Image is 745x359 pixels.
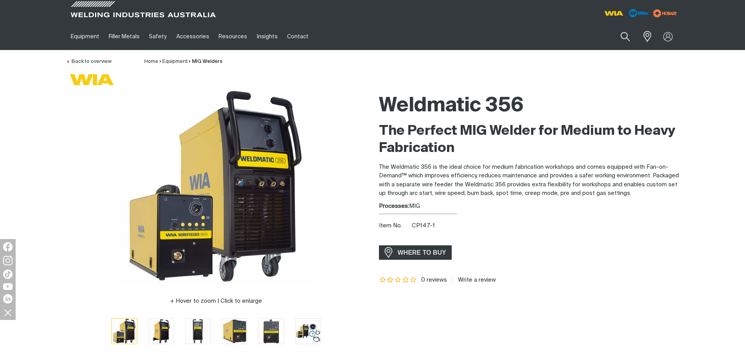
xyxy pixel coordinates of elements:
nav: Breadcrumb [144,58,223,66]
button: Hover to zoom | Click to enlarge [165,296,267,306]
a: Resources [214,23,252,50]
a: Equipment [162,59,188,64]
a: Accessories [172,23,214,50]
img: hide socials [1,306,14,319]
img: Weldmatic 356 [259,319,284,344]
span: CP147-1 [412,223,435,229]
button: Search products [612,27,639,46]
img: Instagram [3,256,13,265]
img: YouTube [3,283,13,290]
img: Weldmatic 356 [118,89,314,285]
img: Weldmatic 356 [222,319,247,344]
a: Safety [144,23,171,50]
span: Rating: {0} [379,277,417,283]
button: Go to slide 3 [185,318,211,344]
a: WHERE TO BUY [379,245,452,260]
span: 0 reviews [421,277,447,283]
a: Write a review [452,277,496,284]
img: miller [651,7,679,19]
button: Go to slide 1 [111,318,137,344]
button: Go to slide 4 [222,318,248,344]
button: Go to slide 2 [148,318,174,344]
div: MIG [379,202,679,211]
a: MIG Welders [192,59,223,64]
img: Weldmatic 356 [296,319,321,344]
a: Filler Metals [104,23,144,50]
strong: Processes: [379,203,409,209]
a: Contact [282,23,313,50]
img: Weldmatic 356 [112,319,137,344]
a: Back to overview of MIG Welders [66,59,111,64]
p: The Weldmatic 356 is the ideal choice for medium fabrication workshops and comes equipped with Fa... [379,163,679,198]
button: Go to slide 6 [295,318,321,344]
img: Weldmatic 356 [149,319,174,344]
input: Product name or item number... [602,27,638,46]
button: Go to slide 5 [259,318,284,344]
nav: Main [66,23,526,50]
span: WHERE TO BUY [393,246,451,259]
img: Facebook [3,242,13,252]
a: Insights [252,23,282,50]
a: Home [144,59,158,64]
img: TikTok [3,270,13,279]
h2: The Perfect MIG Welder for Medium to Heavy Fabrication [379,123,679,157]
img: Weldmatic 356 [185,319,210,344]
span: Item No. [379,221,411,230]
h1: Weldmatic 356 [379,93,679,119]
a: Equipment [66,23,104,50]
img: LinkedIn [3,294,13,304]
